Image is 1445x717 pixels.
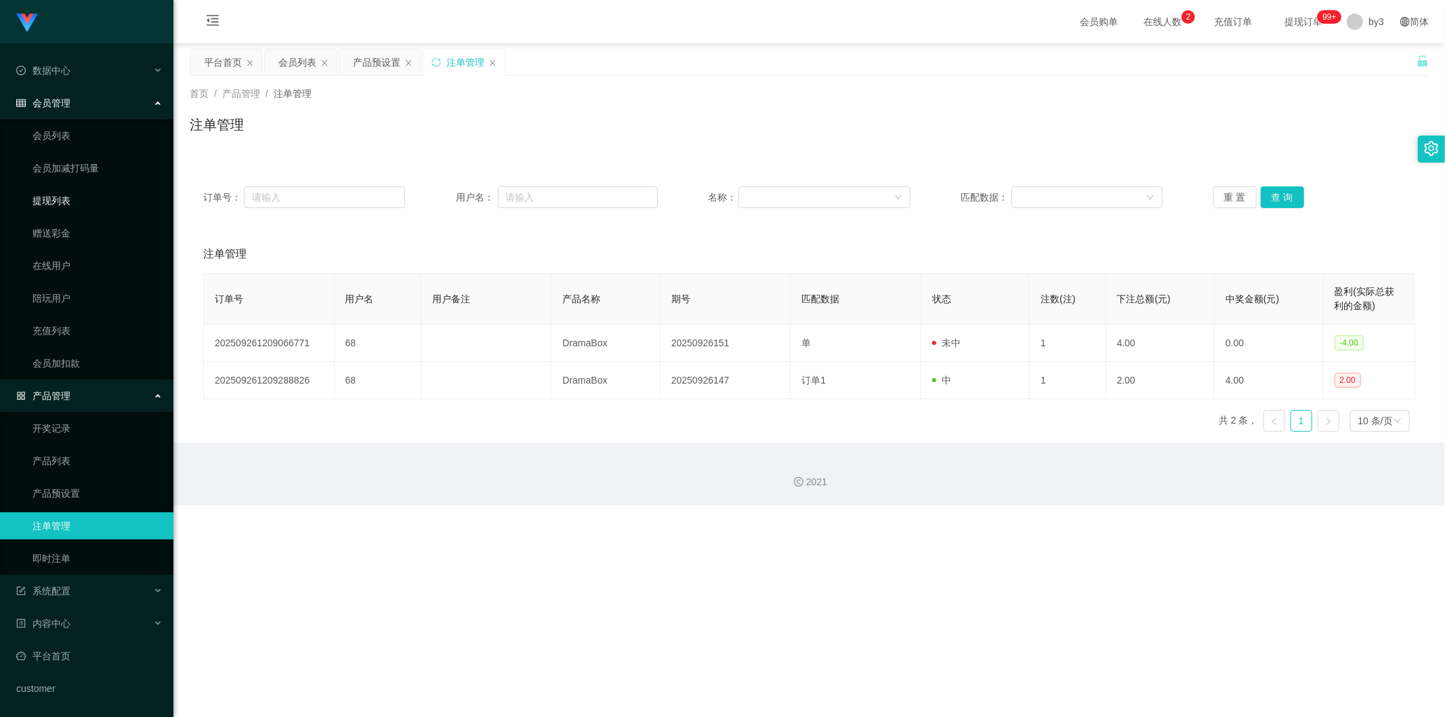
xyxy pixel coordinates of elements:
span: 订单1 [801,375,826,386]
div: 注单管理 [446,49,484,75]
span: 系统配置 [16,586,70,596]
i: 图标: setting [1424,141,1439,156]
i: 图标: right [1324,417,1333,426]
span: 用户名： [456,190,498,205]
td: 0.00 [1215,325,1323,362]
i: 图标: sync [432,58,441,67]
td: DramaBox [551,325,660,362]
i: 图标: close [488,59,497,67]
td: 2.00 [1106,362,1215,399]
span: 状态 [932,293,951,304]
i: 图标: down [894,193,902,203]
td: 202509261209288826 [204,362,335,399]
i: 图标: unlock [1417,55,1429,67]
td: 202509261209066771 [204,325,335,362]
i: 图标: menu-fold [190,1,236,44]
sup: 2 [1181,10,1195,24]
p: 2 [1186,10,1191,24]
span: 期号 [671,293,690,304]
i: 图标: form [16,586,26,596]
i: 图标: check-circle-o [16,66,26,75]
td: 68 [335,362,421,399]
a: 陪玩用户 [33,285,163,312]
span: 用户名 [345,293,374,304]
li: 下一页 [1318,410,1339,432]
td: 4.00 [1215,362,1323,399]
a: 产品列表 [33,447,163,474]
span: 产品管理 [16,390,70,401]
span: 订单号： [203,190,244,205]
span: 首页 [190,88,209,99]
span: 用户备注 [432,293,470,304]
td: 20250926147 [661,362,791,399]
a: 产品预设置 [33,480,163,507]
span: 中奖金额(元) [1226,293,1279,304]
a: 会员加减打码量 [33,155,163,182]
a: 赠送彩金 [33,220,163,247]
button: 查 询 [1261,186,1304,208]
img: logo.9652507e.png [16,14,38,33]
i: 图标: appstore-o [16,391,26,401]
span: 产品名称 [562,293,600,304]
h1: 注单管理 [190,115,244,135]
span: 会员管理 [16,98,70,108]
span: 注数(注) [1041,293,1075,304]
i: 图标: global [1400,17,1410,26]
a: 1 [1291,411,1312,431]
a: 会员加扣款 [33,350,163,377]
i: 图标: close [404,59,413,67]
a: 在线用户 [33,252,163,279]
li: 共 2 条， [1219,410,1258,432]
a: 即时注单 [33,545,163,572]
input: 请输入 [244,186,405,208]
a: 提现列表 [33,187,163,214]
td: 1 [1030,325,1106,362]
span: 注单管理 [203,246,247,262]
a: 注单管理 [33,512,163,539]
span: -4.00 [1335,335,1364,350]
button: 重 置 [1213,186,1257,208]
span: 中 [932,375,951,386]
span: 盈利(实际总获利的金额) [1335,286,1395,311]
i: 图标: close [246,59,254,67]
span: 未中 [932,337,961,348]
a: 图标: dashboard平台首页 [16,642,163,670]
span: 单 [801,337,811,348]
td: DramaBox [551,362,660,399]
td: 4.00 [1106,325,1215,362]
i: 图标: table [16,98,26,108]
i: 图标: left [1270,417,1278,426]
div: 产品预设置 [353,49,400,75]
span: 下注总额(元) [1117,293,1171,304]
i: 图标: close [320,59,329,67]
a: 充值列表 [33,317,163,344]
input: 请输入 [498,186,658,208]
span: 名称： [708,190,738,205]
span: 2.00 [1335,373,1361,388]
td: 1 [1030,362,1106,399]
sup: 331 [1317,10,1341,24]
li: 上一页 [1263,410,1285,432]
div: 10 条/页 [1358,411,1393,431]
td: 68 [335,325,421,362]
span: 订单号 [215,293,243,304]
span: / [266,88,268,99]
i: 图标: copyright [794,477,803,487]
span: 注单管理 [274,88,312,99]
span: 充值订单 [1207,17,1259,26]
a: 开奖记录 [33,415,163,442]
span: 产品管理 [222,88,260,99]
span: / [214,88,217,99]
div: 2021 [184,475,1434,489]
td: 20250926151 [661,325,791,362]
a: customer [16,675,163,702]
span: 在线人数 [1137,17,1188,26]
i: 图标: profile [16,619,26,628]
span: 内容中心 [16,618,70,629]
i: 图标: down [1394,417,1402,426]
i: 图标: down [1146,193,1154,203]
li: 1 [1291,410,1312,432]
span: 匹配数据： [961,190,1011,205]
a: 会员列表 [33,122,163,149]
div: 平台首页 [204,49,242,75]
